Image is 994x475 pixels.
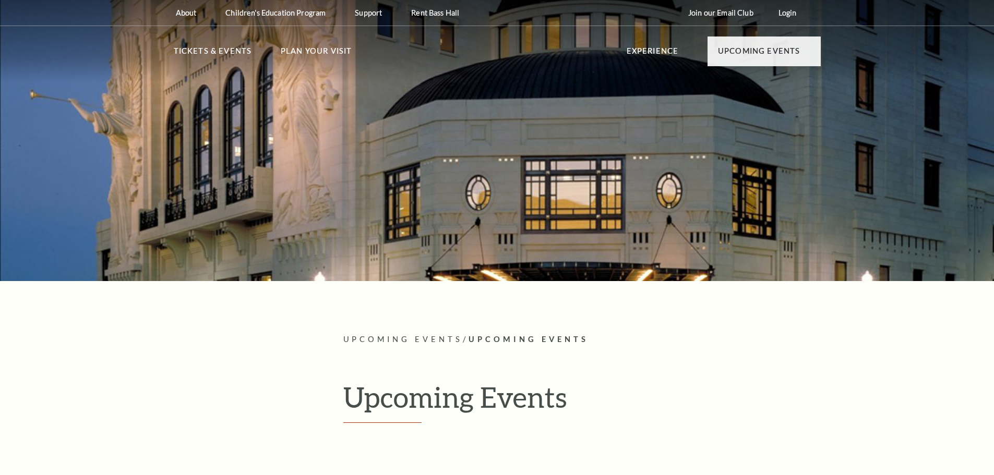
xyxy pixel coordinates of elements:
p: Upcoming Events [718,45,800,64]
p: Experience [627,45,679,64]
h1: Upcoming Events [343,380,821,423]
p: / [343,333,821,346]
p: Tickets & Events [174,45,252,64]
p: About [176,8,197,17]
p: Plan Your Visit [281,45,352,64]
span: Upcoming Events [469,335,589,344]
p: Children's Education Program [225,8,326,17]
span: Upcoming Events [343,335,463,344]
p: Rent Bass Hall [411,8,459,17]
p: Support [355,8,382,17]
